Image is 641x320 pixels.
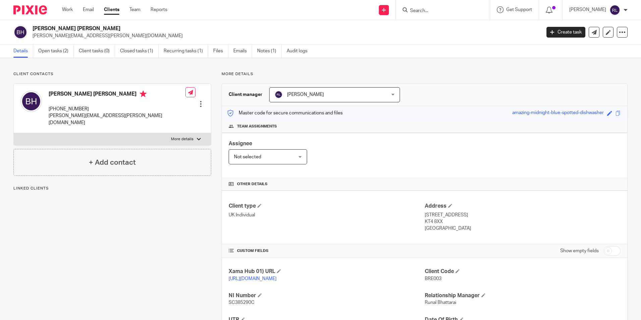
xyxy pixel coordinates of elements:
[425,203,621,210] h4: Address
[229,141,252,146] span: Assignee
[164,45,208,58] a: Recurring tasks (1)
[13,45,33,58] a: Details
[151,6,167,13] a: Reports
[62,6,73,13] a: Work
[104,6,119,13] a: Clients
[83,6,94,13] a: Email
[287,92,324,97] span: [PERSON_NAME]
[140,91,147,97] i: Primary
[13,25,27,39] img: svg%3E
[13,186,211,191] p: Linked clients
[229,292,424,299] h4: NI Number
[171,137,193,142] p: More details
[569,6,606,13] p: [PERSON_NAME]
[229,91,263,98] h3: Client manager
[425,212,621,218] p: [STREET_ADDRESS]
[229,203,424,210] h4: Client type
[237,181,268,187] span: Other details
[129,6,140,13] a: Team
[89,157,136,168] h4: + Add contact
[33,25,435,32] h2: [PERSON_NAME] [PERSON_NAME]
[425,292,621,299] h4: Relationship Manager
[234,155,261,159] span: Not selected
[13,71,211,77] p: Client contacts
[425,225,621,232] p: [GEOGRAPHIC_DATA]
[425,276,442,281] span: BRE003
[237,124,277,129] span: Team assignments
[229,212,424,218] p: UK Individual
[33,33,536,39] p: [PERSON_NAME][EMAIL_ADDRESS][PERSON_NAME][DOMAIN_NAME]
[229,300,254,305] span: SC385290C
[229,276,277,281] a: [URL][DOMAIN_NAME]
[512,109,604,117] div: amazing-midnight-blue-spotted-dishwasher
[222,71,628,77] p: More details
[275,91,283,99] img: svg%3E
[425,300,456,305] span: Runal Bhattarai
[120,45,159,58] a: Closed tasks (1)
[257,45,282,58] a: Notes (1)
[13,5,47,14] img: Pixie
[425,268,621,275] h4: Client Code
[79,45,115,58] a: Client tasks (0)
[20,91,42,112] img: svg%3E
[409,8,470,14] input: Search
[546,27,585,38] a: Create task
[560,248,599,254] label: Show empty fields
[425,218,621,225] p: KT4 8XX
[609,5,620,15] img: svg%3E
[233,45,252,58] a: Emails
[506,7,532,12] span: Get Support
[49,91,185,99] h4: [PERSON_NAME] [PERSON_NAME]
[49,106,185,112] p: [PHONE_NUMBER]
[49,112,185,126] p: [PERSON_NAME][EMAIL_ADDRESS][PERSON_NAME][DOMAIN_NAME]
[213,45,228,58] a: Files
[227,110,343,116] p: Master code for secure communications and files
[229,248,424,254] h4: CUSTOM FIELDS
[229,268,424,275] h4: Xama Hub 01) URL
[287,45,312,58] a: Audit logs
[38,45,74,58] a: Open tasks (2)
